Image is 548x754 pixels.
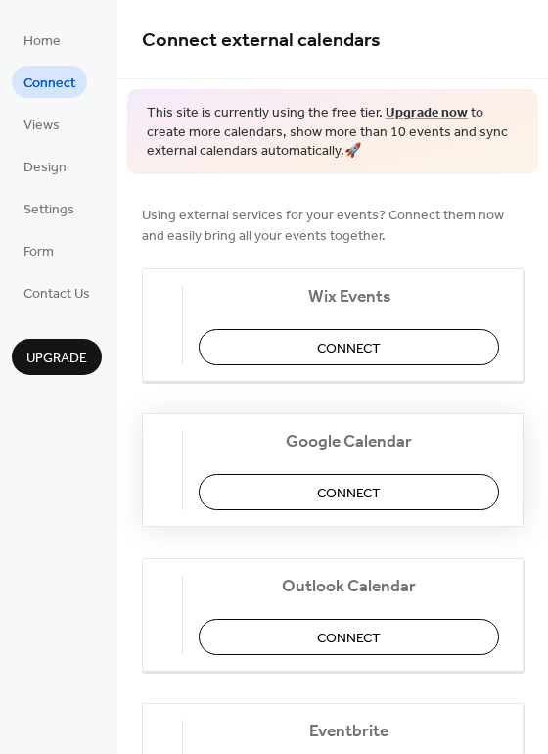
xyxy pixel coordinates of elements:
span: Eventbrite [199,721,499,741]
span: Using external services for your events? Connect them now and easily bring all your events together. [142,205,524,246]
button: Connect [199,329,499,365]
a: Views [12,108,71,140]
a: Form [12,234,66,266]
span: Wix Events [199,286,499,306]
a: Connect [12,66,87,98]
span: This site is currently using the free tier. to create more calendars, show more than 10 events an... [147,104,519,162]
button: Connect [199,474,499,510]
span: Connect [317,483,381,503]
span: Connect [317,628,381,648]
button: Connect [199,619,499,655]
span: Google Calendar [199,431,499,451]
span: Form [23,242,54,262]
span: Design [23,158,67,178]
a: Upgrade now [386,100,468,126]
span: Views [23,116,60,136]
a: Settings [12,192,86,224]
span: Connect [317,338,381,358]
button: Upgrade [12,339,102,375]
span: Connect external calendars [142,22,381,60]
span: Home [23,31,61,52]
span: Outlook Calendar [199,576,499,596]
span: Settings [23,200,74,220]
span: Contact Us [23,284,90,305]
a: Design [12,150,78,182]
a: Home [12,24,72,56]
span: Connect [23,73,75,94]
span: Upgrade [26,349,87,369]
a: Contact Us [12,276,102,308]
